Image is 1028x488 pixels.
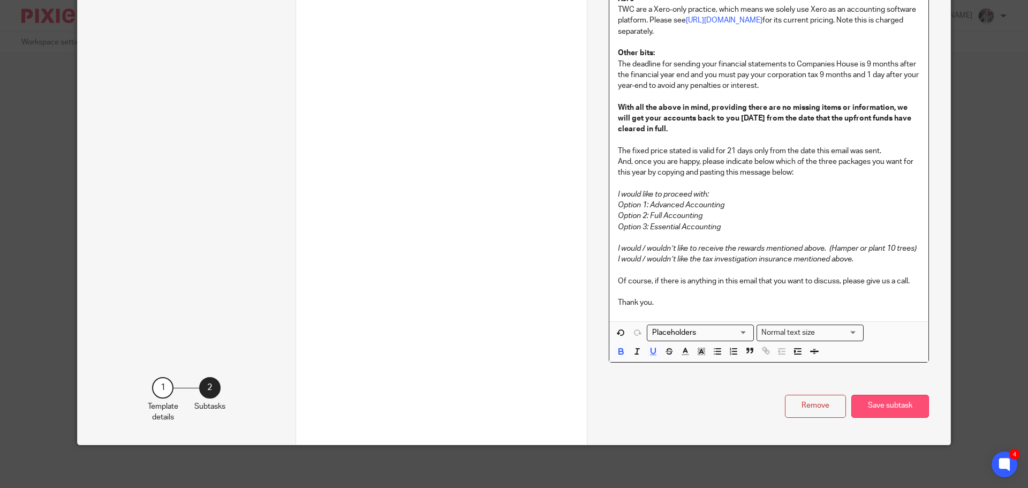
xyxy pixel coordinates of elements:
div: Placeholders [647,325,754,341]
a: [URL][DOMAIN_NAME] [686,17,762,24]
p: And, once you are happy, please indicate below which of the three packages you want for this year... [618,156,920,178]
p: The fixed price stated is valid for 21 days only from the date this email was sent. [618,146,920,156]
strong: Other bits: [618,49,655,57]
em: Option 3: Essential Accounting [618,223,721,231]
p: Subtasks [194,401,225,412]
button: Remove [785,395,846,418]
p: TWC are a Xero-only practice, which means we solely use Xero as an accounting software platform. ... [618,4,920,37]
p: Template details [148,401,178,423]
em: I would like to proceed with: [618,191,709,198]
input: Search for option [819,327,857,339]
em: Option 1: Advanced Accounting [618,201,724,209]
p: Of course, if there is anything in this email that you want to discuss, please give us a call. [618,276,920,287]
strong: With all the above in mind, providing there are no missing items or information, we will get your... [618,104,913,133]
em: Option 2: Full Accounting [618,212,702,220]
div: 2 [199,377,221,399]
span: Normal text size [759,327,818,339]
div: Search for option [647,325,754,341]
div: 1 [152,377,173,399]
div: Text styles [757,325,864,341]
p: Thank you. [618,297,920,308]
div: 4 [1009,449,1020,460]
em: I would / wouldn’t like to receive the rewards mentioned above. (Hamper or plant 10 trees) [618,245,917,252]
div: Search for option [757,325,864,341]
em: I would / wouldn’t like the tax investigation insurance mentioned above. [618,256,853,263]
input: Search for option [648,327,747,339]
p: The deadline for sending your financial statements to Companies House is 9 months after the finan... [618,59,920,92]
button: Save subtask [851,395,929,418]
